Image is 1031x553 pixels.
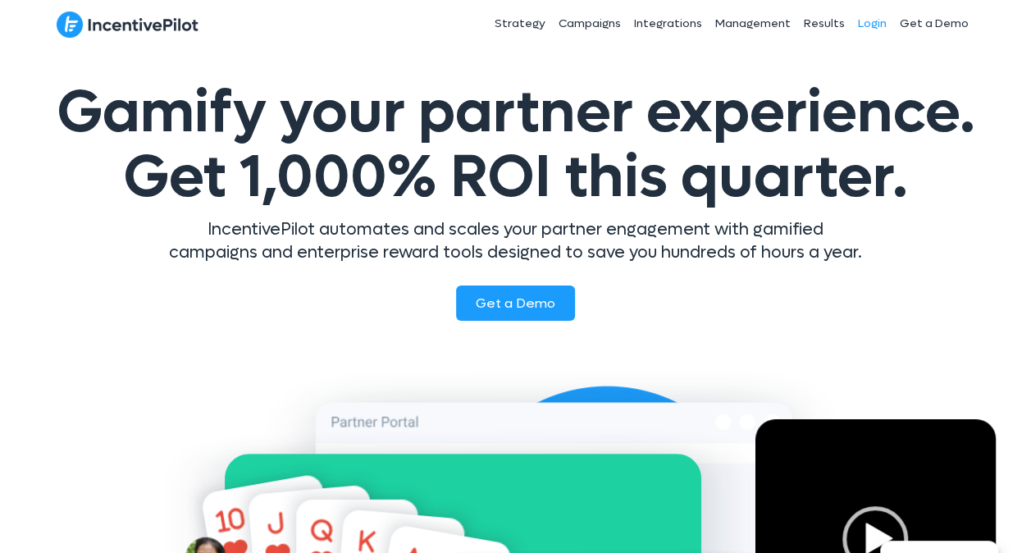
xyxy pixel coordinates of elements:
a: Campaigns [551,3,627,44]
nav: Header Menu [375,3,975,44]
span: Get 1,000% ROI this quarter. [123,139,908,216]
a: Results [796,3,851,44]
a: Strategy [487,3,551,44]
a: Integrations [627,3,708,44]
a: Management [708,3,796,44]
a: Get a Demo [892,3,974,44]
a: Login [851,3,892,44]
a: Get a Demo [456,286,575,321]
p: IncentivePilot automates and scales your partner engagement with gamified campaigns and enterpris... [167,218,864,264]
span: Gamify your partner experience. [57,74,975,216]
span: Get a Demo [476,295,555,312]
img: IncentivePilot [57,11,198,39]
